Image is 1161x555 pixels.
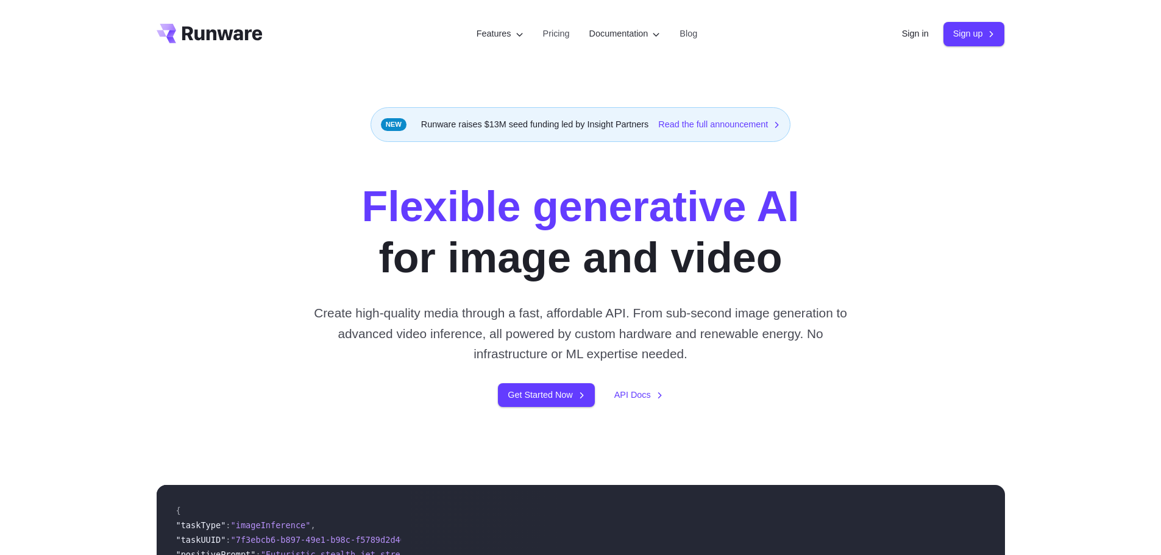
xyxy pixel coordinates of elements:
a: Go to / [157,24,263,43]
span: "taskType" [176,520,226,530]
span: "imageInference" [231,520,311,530]
span: : [225,535,230,545]
span: { [176,506,181,515]
a: Get Started Now [498,383,594,407]
strong: Flexible generative AI [361,183,799,230]
a: Sign in [902,27,929,41]
h1: for image and video [361,181,799,283]
label: Features [477,27,524,41]
span: , [310,520,315,530]
span: "7f3ebcb6-b897-49e1-b98c-f5789d2d40d7" [231,535,421,545]
a: Read the full announcement [658,118,780,132]
span: "taskUUID" [176,535,226,545]
a: Sign up [943,22,1005,46]
a: API Docs [614,388,663,402]
a: Pricing [543,27,570,41]
p: Create high-quality media through a fast, affordable API. From sub-second image generation to adv... [309,303,852,364]
label: Documentation [589,27,661,41]
span: : [225,520,230,530]
a: Blog [680,27,697,41]
div: Runware raises $13M seed funding led by Insight Partners [371,107,791,142]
